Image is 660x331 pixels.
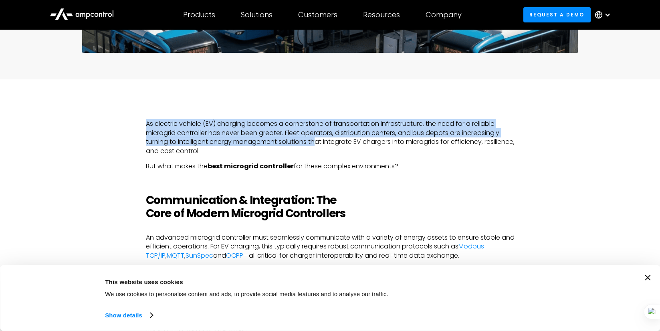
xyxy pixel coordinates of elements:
[105,291,388,297] span: We use cookies to personalise content and ads, to provide social media features and to analyse ou...
[186,251,213,260] a: SunSpec
[241,10,272,19] div: Solutions
[226,251,243,260] a: OCPP
[298,10,337,19] div: Customers
[146,233,515,260] p: An advanced microgrid controller must seamlessly communicate with a variety of energy assets to e...
[523,7,591,22] a: Request a demo
[645,275,650,281] button: Close banner
[105,277,497,287] div: This website uses cookies
[146,242,484,260] a: Modbus TCP/IP
[208,161,294,171] strong: best microgrid controller
[363,10,400,19] div: Resources
[183,10,215,19] div: Products
[146,119,515,155] p: As electric vehicle (EV) charging becomes a cornerstone of transportation infrastructure, the nee...
[167,251,184,260] a: MQTT
[426,10,462,19] div: Company
[105,309,152,321] a: Show details
[146,162,515,171] p: But what makes the for these complex environments?
[146,192,346,222] strong: Communication & Integration: The Core of Modern Microgrid Controllers
[515,275,630,298] button: Okay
